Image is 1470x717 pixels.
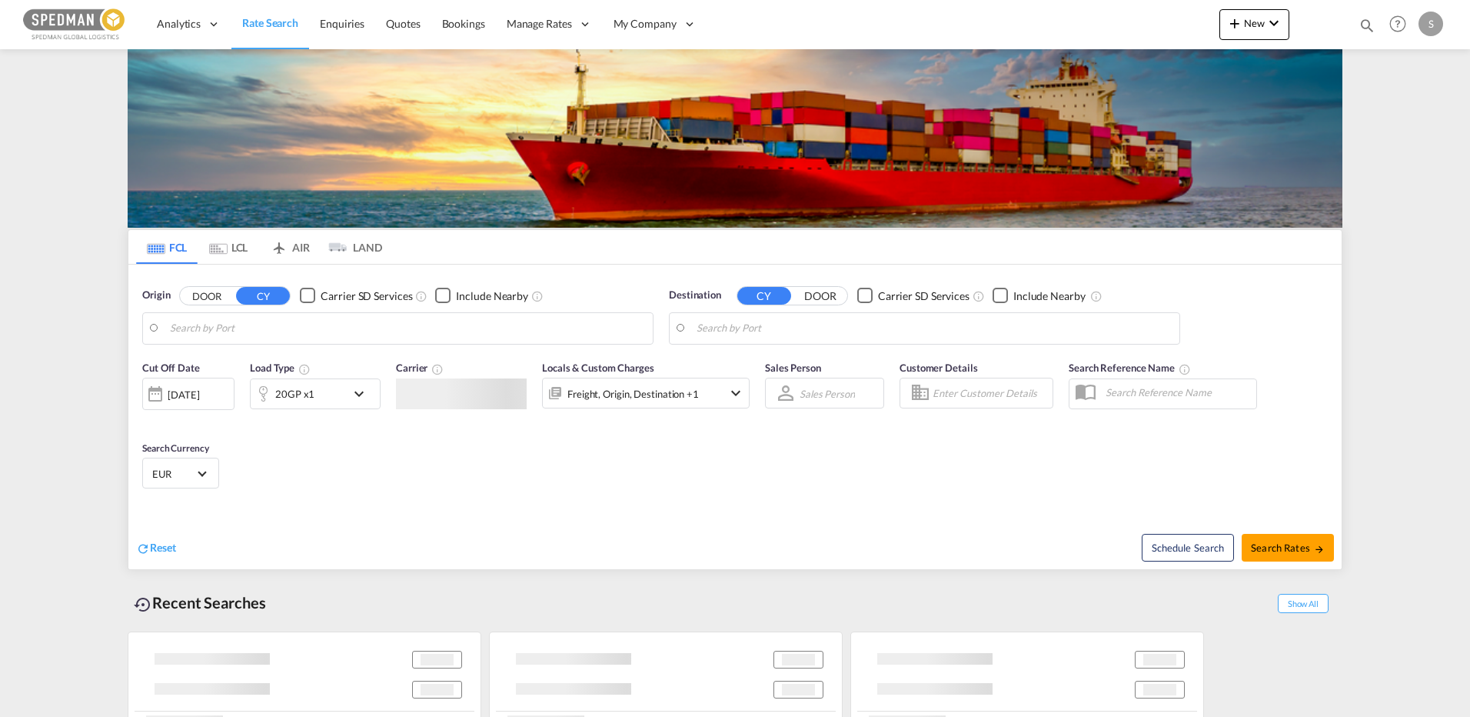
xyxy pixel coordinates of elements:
md-tab-item: AIR [259,230,321,264]
md-checkbox: Checkbox No Ink [993,288,1086,304]
md-icon: Your search will be saved by the below given name [1179,363,1191,375]
button: Search Ratesicon-arrow-right [1242,534,1334,562]
div: Include Nearby [1013,288,1086,304]
button: Note: By default Schedule search will only considerorigin ports, destination ports and cut off da... [1142,534,1234,562]
md-icon: Unchecked: Search for CY (Container Yard) services for all selected carriers.Checked : Search for... [973,290,985,302]
img: c12ca350ff1b11efb6b291369744d907.png [23,7,127,42]
md-select: Sales Person [798,382,856,405]
md-icon: icon-airplane [270,238,288,250]
img: LCL+%26+FCL+BACKGROUND.png [128,49,1342,228]
md-icon: icon-information-outline [298,363,311,375]
md-icon: Unchecked: Ignores neighbouring ports when fetching rates.Checked : Includes neighbouring ports w... [1090,290,1102,302]
span: Enquiries [320,17,364,30]
span: New [1226,17,1283,29]
div: [DATE] [142,378,234,410]
div: Include Nearby [456,288,528,304]
span: Customer Details [900,362,977,374]
md-icon: icon-refresh [136,542,150,555]
button: CY [236,287,290,305]
button: DOOR [180,287,234,305]
span: Rate Search [242,16,298,29]
md-icon: The selected Trucker/Carrierwill be displayed in the rate results If the rates are from another f... [431,363,444,375]
span: Reset [150,541,176,554]
input: Search Reference Name [1098,381,1256,404]
md-tab-item: FCL [136,230,198,264]
span: Destination [669,288,721,303]
div: Recent Searches [128,585,272,620]
span: Search Currency [142,442,209,454]
div: 20GP x1icon-chevron-down [250,379,381,409]
md-icon: icon-chevron-down [727,384,745,402]
div: Freight Origin Destination Factory Stuffing [567,383,699,405]
md-tab-item: LAND [321,230,382,264]
div: Carrier SD Services [878,288,969,304]
div: icon-magnify [1359,17,1375,40]
div: icon-refreshReset [136,540,176,557]
span: Bookings [442,17,485,30]
div: Help [1385,11,1418,38]
div: [DATE] [168,388,199,402]
span: Origin [142,288,170,303]
md-icon: icon-arrow-right [1314,544,1325,555]
span: EUR [152,467,195,481]
input: Enter Customer Details [933,382,1048,405]
span: Analytics [157,16,201,32]
md-icon: icon-chevron-down [1265,14,1283,32]
md-checkbox: Checkbox No Ink [300,288,412,304]
span: Manage Rates [507,16,572,32]
md-icon: icon-magnify [1359,17,1375,34]
div: Freight Origin Destination Factory Stuffingicon-chevron-down [542,378,750,409]
span: Search Reference Name [1069,362,1191,374]
span: Help [1385,11,1411,37]
span: Quotes [386,17,420,30]
md-checkbox: Checkbox No Ink [435,288,528,304]
md-checkbox: Checkbox No Ink [857,288,969,304]
span: Locals & Custom Charges [542,362,654,374]
md-select: Select Currency: € EUREuro [151,462,211,485]
div: S [1418,12,1443,36]
md-datepicker: Select [142,409,154,429]
md-icon: Unchecked: Ignores neighbouring ports when fetching rates.Checked : Includes neighbouring ports w... [531,290,544,302]
md-icon: icon-backup-restore [134,595,152,614]
button: CY [737,287,791,305]
div: Carrier SD Services [321,288,412,304]
div: Origin DOOR CY Checkbox No InkUnchecked: Search for CY (Container Yard) services for all selected... [128,265,1342,569]
md-icon: icon-chevron-down [350,385,376,403]
span: Carrier [396,362,444,374]
input: Search by Port [697,317,1172,340]
span: Show All [1278,594,1329,613]
span: Sales Person [765,362,821,374]
span: Cut Off Date [142,362,200,374]
md-tab-item: LCL [198,230,259,264]
input: Search by Port [170,317,645,340]
md-icon: icon-plus 400-fg [1226,14,1244,32]
button: icon-plus 400-fgNewicon-chevron-down [1219,9,1289,40]
button: DOOR [793,287,847,305]
span: Search Rates [1251,542,1325,554]
md-icon: Unchecked: Search for CY (Container Yard) services for all selected carriers.Checked : Search for... [415,290,427,302]
md-pagination-wrapper: Use the left and right arrow keys to navigate between tabs [136,230,382,264]
div: 20GP x1 [275,383,314,405]
span: Load Type [250,362,311,374]
span: My Company [614,16,677,32]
